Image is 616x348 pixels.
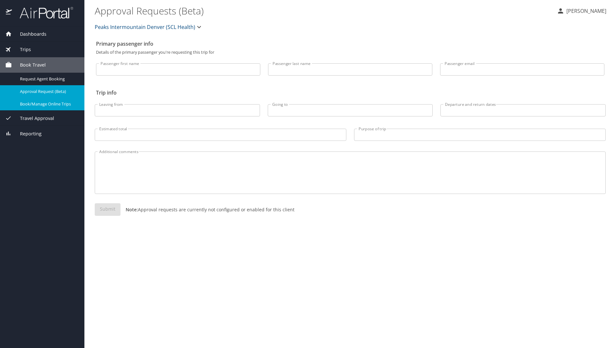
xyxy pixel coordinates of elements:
[564,7,606,15] p: [PERSON_NAME]
[6,6,13,19] img: icon-airportal.png
[12,115,54,122] span: Travel Approval
[13,6,73,19] img: airportal-logo.png
[126,206,138,213] strong: Note:
[12,46,31,53] span: Trips
[96,87,604,98] h2: Trip info
[96,39,604,49] h2: Primary passenger info
[12,31,46,38] span: Dashboards
[12,61,46,69] span: Book Travel
[96,50,604,54] p: Details of the primary passenger you're requesting this trip for
[554,5,609,17] button: [PERSON_NAME]
[92,21,206,33] button: Peaks Intermountain Denver (SCL Health)
[95,23,195,32] span: Peaks Intermountain Denver (SCL Health)
[120,206,294,213] p: Approval requests are currently not configured or enabled for this client
[20,101,77,107] span: Book/Manage Online Trips
[12,130,42,137] span: Reporting
[95,1,552,21] h1: Approval Requests (Beta)
[20,88,77,95] span: Approval Request (Beta)
[20,76,77,82] span: Request Agent Booking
